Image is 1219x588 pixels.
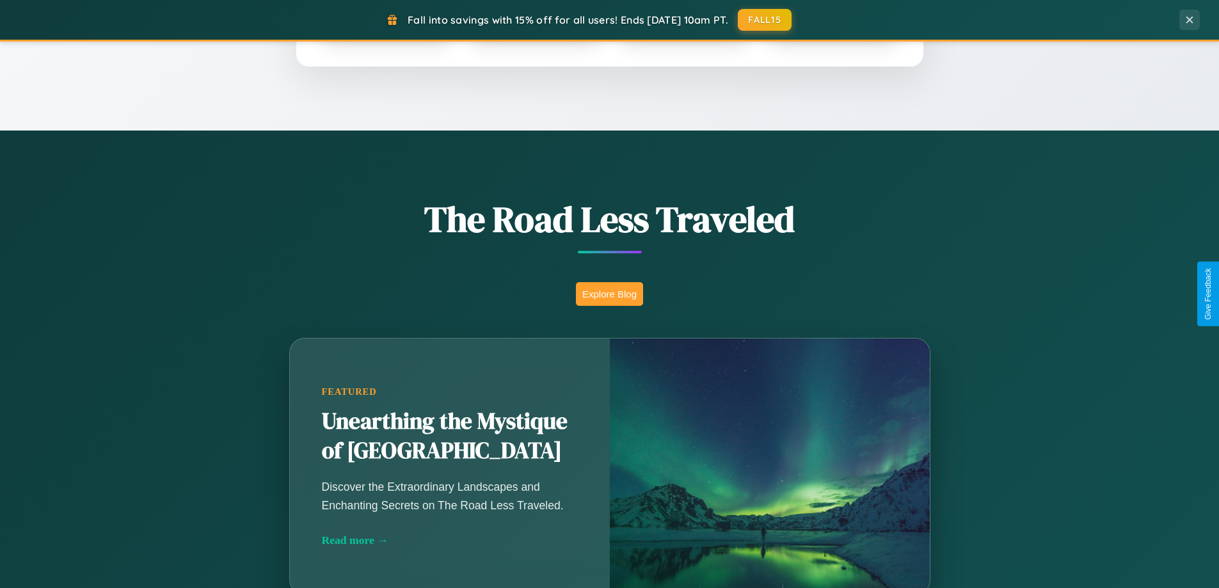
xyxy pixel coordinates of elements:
h1: The Road Less Traveled [226,195,994,244]
p: Discover the Extraordinary Landscapes and Enchanting Secrets on The Road Less Traveled. [322,478,578,514]
div: Featured [322,386,578,397]
h2: Unearthing the Mystique of [GEOGRAPHIC_DATA] [322,407,578,466]
button: FALL15 [738,9,792,31]
span: Fall into savings with 15% off for all users! Ends [DATE] 10am PT. [408,13,728,26]
div: Give Feedback [1204,268,1213,320]
button: Explore Blog [576,282,643,306]
div: Read more → [322,534,578,547]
